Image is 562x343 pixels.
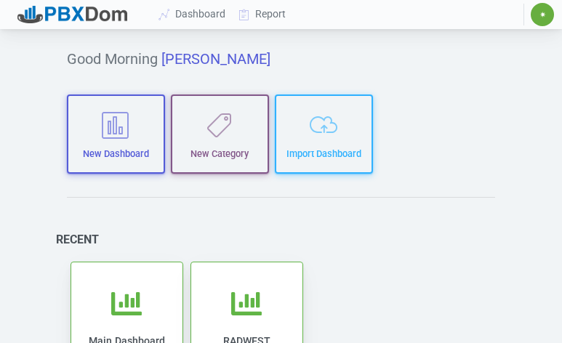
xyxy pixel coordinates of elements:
[153,1,233,28] a: Dashboard
[171,94,269,174] button: New Category
[67,94,165,174] button: New Dashboard
[56,233,99,246] h6: Recent
[275,94,373,174] button: Import Dashboard
[161,50,270,68] span: [PERSON_NAME]
[67,50,495,68] h5: Good Morning
[539,10,546,19] span: ✷
[233,1,293,28] a: Report
[530,2,555,27] button: ✷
